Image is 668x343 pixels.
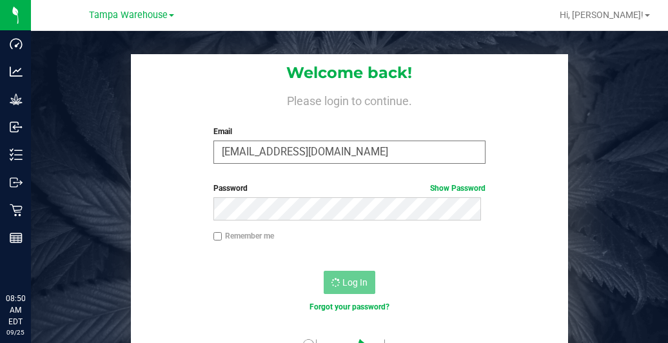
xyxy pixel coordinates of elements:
label: Email [213,126,486,137]
a: Forgot your password? [309,302,389,311]
inline-svg: Dashboard [10,37,23,50]
button: Log In [324,271,375,294]
label: Remember me [213,230,274,242]
p: 08:50 AM EDT [6,293,25,328]
span: Log In [342,277,368,288]
inline-svg: Retail [10,204,23,217]
inline-svg: Reports [10,231,23,244]
p: 09/25 [6,328,25,337]
h4: Please login to continue. [131,92,569,108]
inline-svg: Grow [10,93,23,106]
inline-svg: Analytics [10,65,23,78]
a: Show Password [430,184,486,193]
input: Remember me [213,232,222,241]
inline-svg: Outbound [10,176,23,189]
h1: Welcome back! [131,64,569,81]
span: Tampa Warehouse [89,10,168,21]
span: Password [213,184,248,193]
inline-svg: Inventory [10,148,23,161]
inline-svg: Inbound [10,121,23,133]
span: Hi, [PERSON_NAME]! [560,10,643,20]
